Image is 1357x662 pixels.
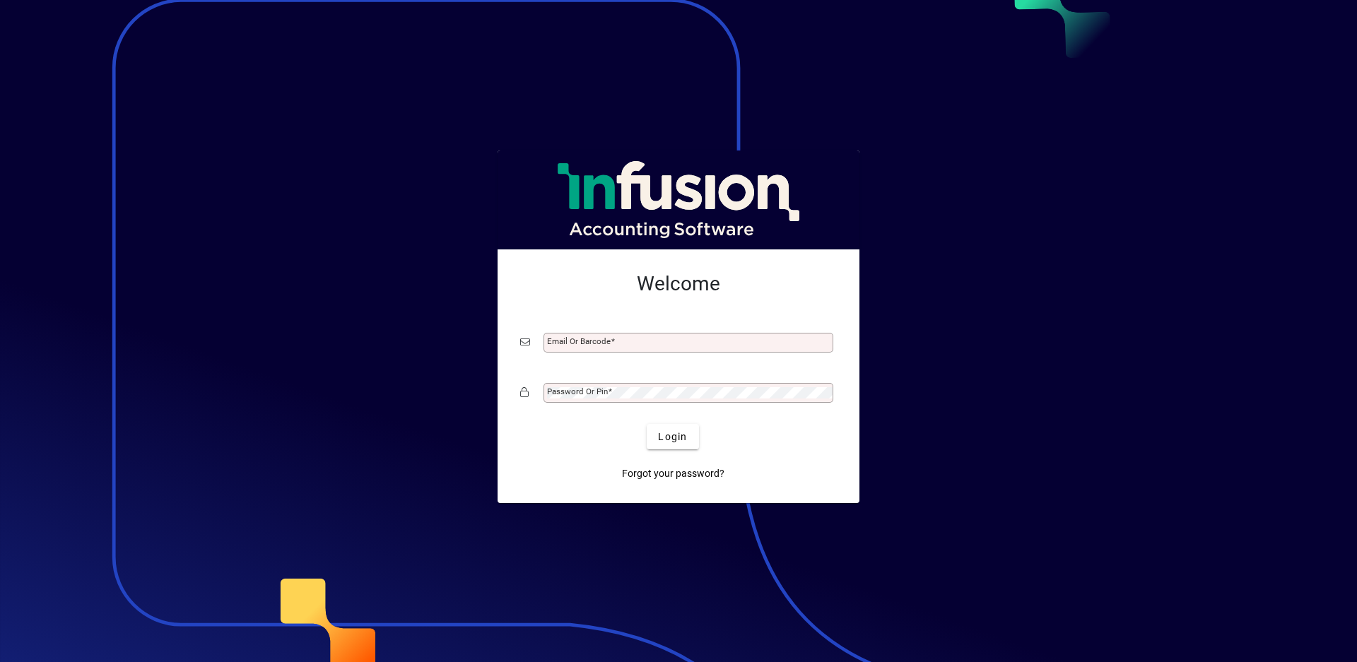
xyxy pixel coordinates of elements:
[520,272,837,296] h2: Welcome
[616,461,730,486] a: Forgot your password?
[547,386,608,396] mat-label: Password or Pin
[647,424,698,449] button: Login
[547,336,611,346] mat-label: Email or Barcode
[658,430,687,444] span: Login
[622,466,724,481] span: Forgot your password?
